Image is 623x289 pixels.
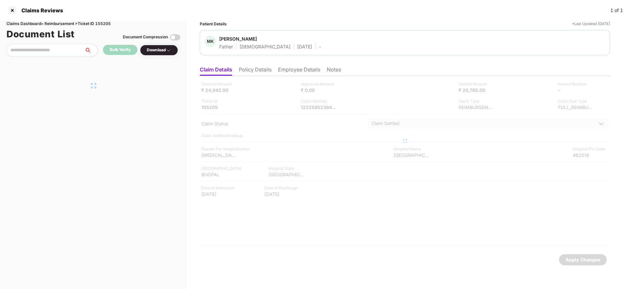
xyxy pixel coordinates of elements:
div: [PERSON_NAME] [219,36,257,42]
div: [DATE] [297,44,312,50]
li: Notes [327,66,341,76]
img: svg+xml;base64,PHN2ZyBpZD0iVG9nZ2xlLTMyeDMyIiB4bWxucz0iaHR0cDovL3d3dy53My5vcmcvMjAwMC9zdmciIHdpZH... [170,32,180,43]
li: Claim Details [200,66,232,76]
div: [DEMOGRAPHIC_DATA] [240,44,290,50]
div: Download [147,47,171,53]
div: Document Compression [123,34,168,40]
img: svg+xml;base64,PHN2ZyBpZD0iRHJvcGRvd24tMzJ4MzIiIHhtbG5zPSJodHRwOi8vd3d3LnczLm9yZy8yMDAwL3N2ZyIgd2... [166,48,171,53]
li: Policy Details [239,66,272,76]
button: search [84,44,98,57]
div: Bulk Verify [110,47,131,53]
div: 1 of 1 [610,7,623,14]
h1: Document List [6,27,75,41]
div: Claims Reviews [18,7,63,14]
div: MK [205,36,216,47]
div: Claims Dashboard > Reimbursement > Ticket ID 155205 [6,21,180,27]
div: Patient Details [200,21,227,27]
div: Father [219,44,233,50]
li: Employee Details [278,66,320,76]
div: - [319,44,321,50]
span: search [84,48,97,53]
div: *Last Updated [DATE] [572,21,610,27]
